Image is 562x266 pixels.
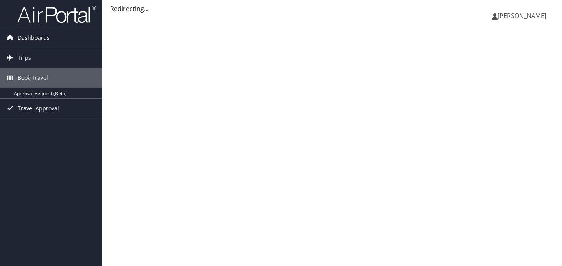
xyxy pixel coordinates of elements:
[492,4,554,28] a: [PERSON_NAME]
[498,11,546,20] span: [PERSON_NAME]
[110,4,554,13] div: Redirecting...
[18,28,50,48] span: Dashboards
[18,68,48,88] span: Book Travel
[18,99,59,118] span: Travel Approval
[17,5,96,24] img: airportal-logo.png
[18,48,31,68] span: Trips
